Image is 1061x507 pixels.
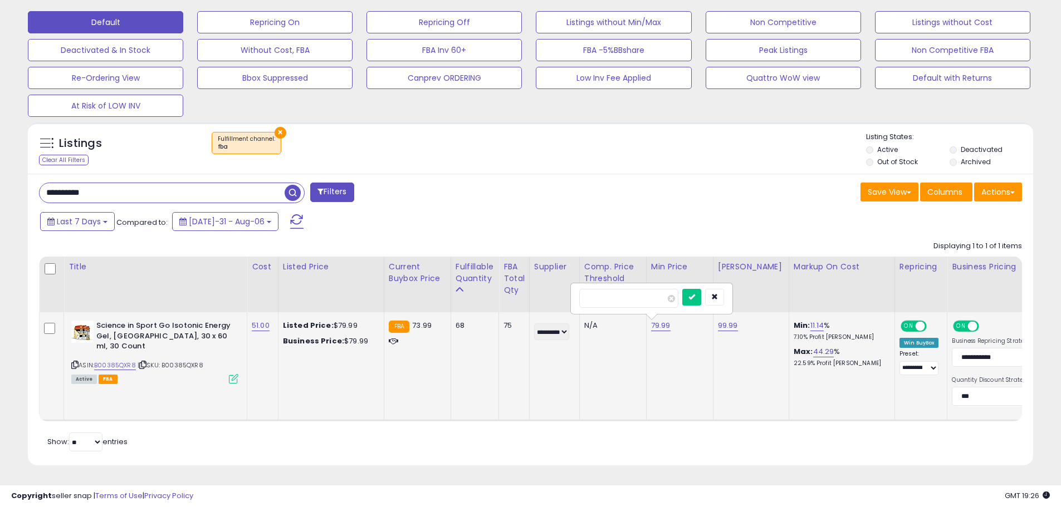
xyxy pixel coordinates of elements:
[28,67,183,89] button: Re-Ordering View
[794,347,886,367] div: %
[283,336,344,346] b: Business Price:
[899,261,943,273] div: Repricing
[706,11,861,33] button: Non Competitive
[366,11,522,33] button: Repricing Off
[71,321,238,382] div: ASIN:
[99,375,118,384] span: FBA
[794,320,810,331] b: Min:
[860,183,918,201] button: Save View
[875,11,1030,33] button: Listings without Cost
[529,257,579,312] th: CSV column name: cust_attr_1_Supplier
[974,183,1022,201] button: Actions
[456,261,494,284] div: Fulfillable Quantity
[794,333,886,341] p: 7.10% Profit [PERSON_NAME]
[172,212,278,231] button: [DATE]-31 - Aug-06
[961,157,991,166] label: Archived
[71,321,94,343] img: 41SiYmcbTEL._SL40_.jpg
[95,490,143,501] a: Terms of Use
[310,183,354,202] button: Filters
[899,350,939,375] div: Preset:
[283,261,379,273] div: Listed Price
[47,436,128,447] span: Show: entries
[706,39,861,61] button: Peak Listings
[536,67,691,89] button: Low Inv Fee Applied
[197,67,353,89] button: Bbox Suppressed
[283,336,375,346] div: $79.99
[59,136,102,151] h5: Listings
[925,322,943,331] span: OFF
[977,322,995,331] span: OFF
[389,261,446,284] div: Current Buybox Price
[96,321,232,355] b: Science in Sport Go Isotonic Energy Gel, [GEOGRAPHIC_DATA], 30 x 60 ml, 30 Count
[40,212,115,231] button: Last 7 Days
[536,11,691,33] button: Listings without Min/Max
[877,157,918,166] label: Out of Stock
[116,217,168,228] span: Compared to:
[952,337,1033,345] label: Business Repricing Strategy:
[794,346,813,357] b: Max:
[28,11,183,33] button: Default
[794,360,886,367] p: 22.59% Profit [PERSON_NAME]
[456,321,490,331] div: 68
[39,155,89,165] div: Clear All Filters
[1005,490,1050,501] span: 2025-08-14 19:26 GMT
[366,39,522,61] button: FBA Inv 60+
[920,183,972,201] button: Columns
[927,186,962,198] span: Columns
[584,261,642,284] div: Comp. Price Threshold
[503,321,521,331] div: 75
[933,241,1022,252] div: Displaying 1 to 1 of 1 items
[57,216,101,227] span: Last 7 Days
[961,145,1003,154] label: Deactivated
[144,490,193,501] a: Privacy Policy
[813,346,834,357] a: 44.29
[706,67,861,89] button: Quattro WoW view
[534,261,575,273] div: Supplier
[69,261,242,273] div: Title
[875,67,1030,89] button: Default with Returns
[794,261,890,273] div: Markup on Cost
[412,320,432,331] span: 73.99
[28,95,183,117] button: At Risk of LOW INV
[275,127,286,139] button: ×
[218,135,275,151] span: Fulfillment channel :
[94,361,136,370] a: B00385QXR8
[197,39,353,61] button: Without Cost, FBA
[218,143,275,151] div: fba
[11,491,193,501] div: seller snap | |
[503,261,525,296] div: FBA Total Qty
[584,321,638,331] div: N/A
[283,320,334,331] b: Listed Price:
[71,375,97,384] span: All listings currently available for purchase on Amazon
[718,320,738,331] a: 99.99
[28,39,183,61] button: Deactivated & In Stock
[197,11,353,33] button: Repricing On
[389,321,409,333] small: FBA
[651,261,708,273] div: Min Price
[875,39,1030,61] button: Non Competitive FBA
[252,261,273,273] div: Cost
[189,216,265,227] span: [DATE]-31 - Aug-06
[283,321,375,331] div: $79.99
[789,257,894,312] th: The percentage added to the cost of goods (COGS) that forms the calculator for Min & Max prices.
[955,322,969,331] span: ON
[138,361,203,370] span: | SKU: B00385QXR8
[651,320,671,331] a: 79.99
[810,320,824,331] a: 11.14
[902,322,916,331] span: ON
[794,321,886,341] div: %
[718,261,784,273] div: [PERSON_NAME]
[899,338,939,348] div: Win BuyBox
[252,320,270,331] a: 51.00
[11,490,52,501] strong: Copyright
[866,132,1033,142] p: Listing States:
[536,39,691,61] button: FBA -5%BBshare
[366,67,522,89] button: Canprev ORDERING
[877,145,898,154] label: Active
[952,376,1033,384] label: Quantity Discount Strategy:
